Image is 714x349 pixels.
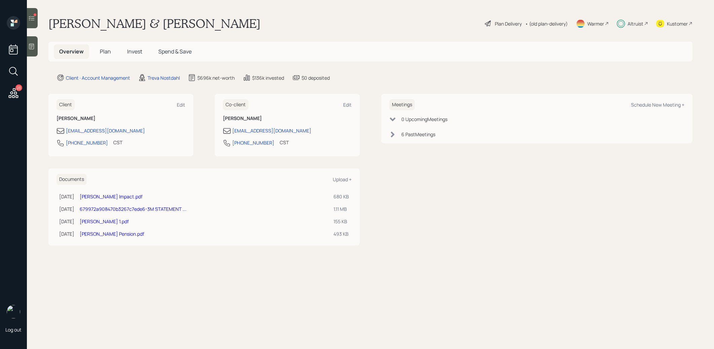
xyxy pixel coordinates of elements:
div: $136k invested [252,74,284,81]
div: 680 KB [333,193,349,200]
div: [EMAIL_ADDRESS][DOMAIN_NAME] [232,127,311,134]
h1: [PERSON_NAME] & [PERSON_NAME] [48,16,261,31]
div: Edit [343,102,352,108]
div: CST [113,139,122,146]
span: Overview [59,48,84,55]
h6: Meetings [389,99,415,110]
div: • (old plan-delivery) [525,20,568,27]
div: 6 Past Meeting s [401,131,435,138]
div: 493 KB [333,230,349,237]
a: [PERSON_NAME] 1.pdf [80,218,129,225]
div: Client · Account Management [66,74,130,81]
div: $0 deposited [302,74,330,81]
div: $696k net-worth [197,74,235,81]
h6: Client [56,99,75,110]
span: Spend & Save [158,48,192,55]
a: [PERSON_NAME] Pension.pdf [80,231,144,237]
div: Kustomer [667,20,688,27]
img: treva-nostdahl-headshot.png [7,305,20,318]
span: Invest [127,48,142,55]
a: [PERSON_NAME] Impact.pdf [80,193,143,200]
div: [DATE] [59,230,74,237]
div: [PHONE_NUMBER] [66,139,108,146]
div: 23 [15,84,22,91]
div: 155 KB [333,218,349,225]
span: Plan [100,48,111,55]
div: [DATE] [59,205,74,212]
div: Upload + [333,176,352,183]
div: Log out [5,326,22,333]
div: CST [280,139,289,146]
div: 0 Upcoming Meeting s [401,116,447,123]
div: Schedule New Meeting + [631,102,684,108]
a: 679972a908470b3267c7ede6-3M STATEMENT ... [80,206,187,212]
div: Plan Delivery [495,20,522,27]
div: [DATE] [59,193,74,200]
div: Edit [177,102,185,108]
h6: Co-client [223,99,248,110]
div: [PHONE_NUMBER] [232,139,274,146]
div: 1.11 MB [333,205,349,212]
h6: Documents [56,174,87,185]
div: Altruist [628,20,643,27]
div: [DATE] [59,218,74,225]
div: Warmer [587,20,604,27]
div: [EMAIL_ADDRESS][DOMAIN_NAME] [66,127,145,134]
h6: [PERSON_NAME] [56,116,185,121]
h6: [PERSON_NAME] [223,116,352,121]
div: Treva Nostdahl [148,74,180,81]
